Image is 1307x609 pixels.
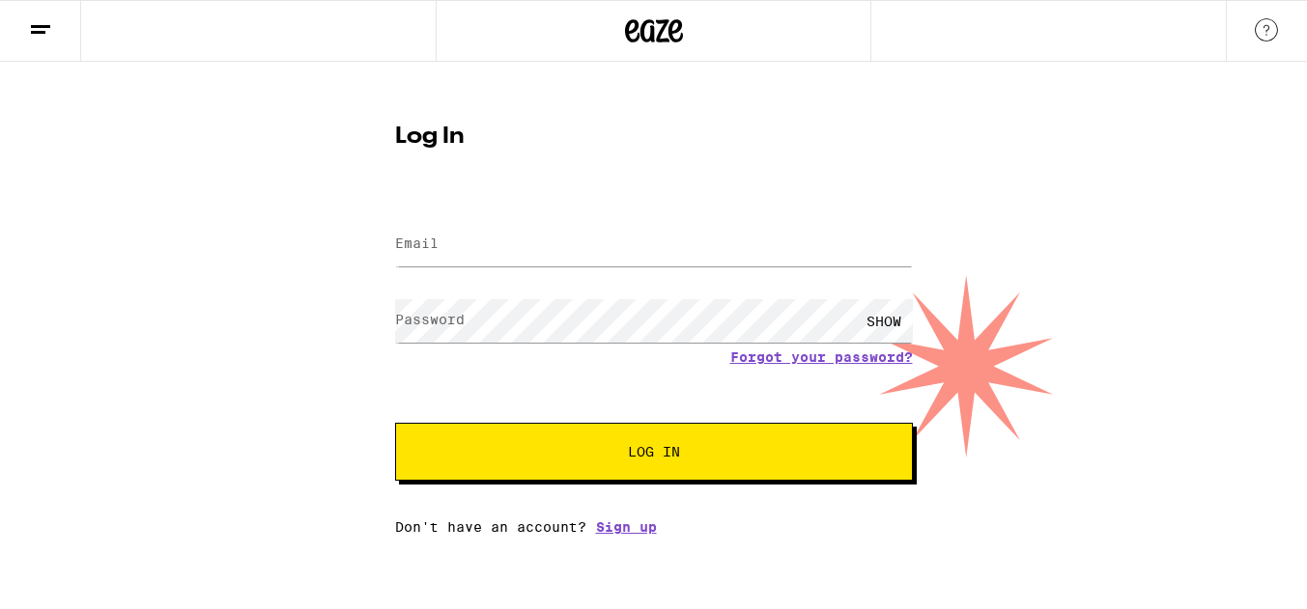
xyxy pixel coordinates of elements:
[730,349,913,365] a: Forgot your password?
[395,235,439,251] label: Email
[395,519,913,535] div: Don't have an account?
[596,519,657,535] a: Sign up
[395,423,913,481] button: Log In
[395,125,913,149] h1: Log In
[628,445,680,458] span: Log In
[855,299,913,343] div: SHOW
[395,312,465,327] label: Password
[395,223,913,266] input: Email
